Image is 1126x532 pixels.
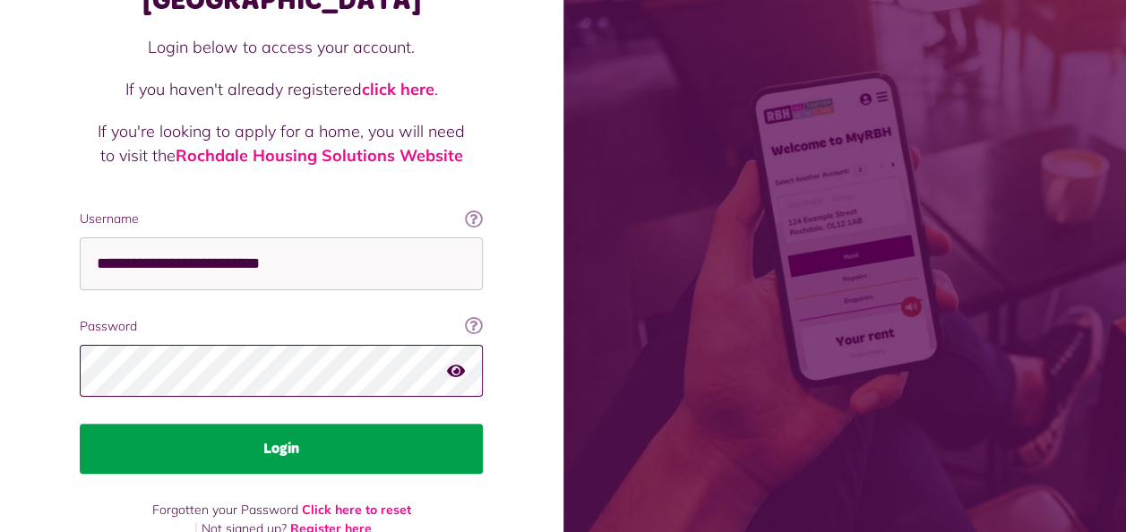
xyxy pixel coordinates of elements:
p: If you're looking to apply for a home, you will need to visit the [98,119,465,167]
label: Password [80,317,483,336]
button: Login [80,424,483,474]
span: Forgotten your Password [152,502,298,518]
a: Click here to reset [302,502,411,518]
p: Login below to access your account. [98,35,465,59]
label: Username [80,210,483,228]
a: click here [362,79,434,99]
p: If you haven't already registered . [98,77,465,101]
a: Rochdale Housing Solutions Website [176,145,463,166]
